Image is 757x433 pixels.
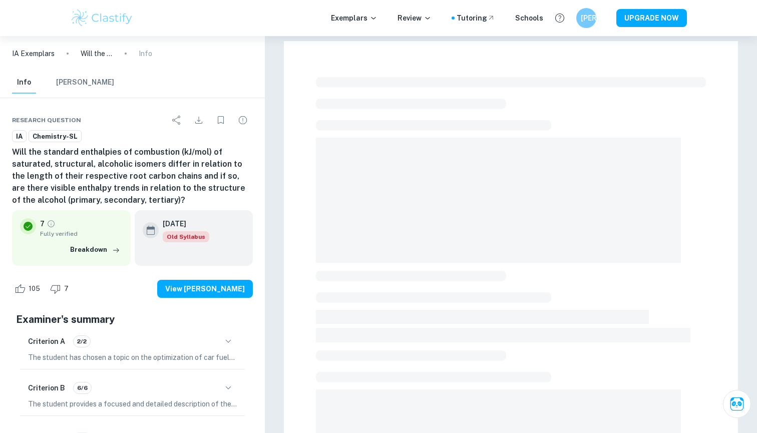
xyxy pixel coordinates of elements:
[16,312,249,327] h5: Examiner's summary
[331,13,377,24] p: Exemplars
[723,390,751,418] button: Ask Clai
[70,8,134,28] img: Clastify logo
[40,218,45,229] p: 7
[59,284,74,294] span: 7
[515,13,543,24] a: Schools
[40,229,123,238] span: Fully verified
[211,110,231,130] div: Bookmark
[581,13,592,24] h6: [PERSON_NAME]
[68,242,123,257] button: Breakdown
[56,72,114,94] button: [PERSON_NAME]
[163,231,209,242] span: Old Syllabus
[457,13,495,24] a: Tutoring
[12,146,253,206] h6: Will the standard enthalpies of combustion (kJ/mol) of saturated, structural, alcoholic isomers d...
[29,130,82,143] a: Chemistry-SL
[12,281,46,297] div: Like
[12,130,27,143] a: IA
[233,110,253,130] div: Report issue
[616,9,687,27] button: UPGRADE NOW
[576,8,596,28] button: [PERSON_NAME]
[157,280,253,298] button: View [PERSON_NAME]
[12,72,36,94] button: Info
[551,10,568,27] button: Help and Feedback
[48,281,74,297] div: Dislike
[163,218,201,229] h6: [DATE]
[28,352,237,363] p: The student has chosen a topic on the optimization of car fuels which they have justified well ba...
[28,398,237,409] p: The student provides a focused and detailed description of the main topic, which is investigating...
[28,382,65,393] h6: Criterion B
[13,132,26,142] span: IA
[398,13,432,24] p: Review
[163,231,209,242] div: Starting from the May 2025 session, the Chemistry IA requirements have changed. It's OK to refer ...
[74,337,90,346] span: 2/2
[139,48,152,59] p: Info
[47,219,56,228] a: Grade fully verified
[189,110,209,130] div: Download
[29,132,81,142] span: Chemistry-SL
[28,336,65,347] h6: Criterion A
[74,383,91,392] span: 6/6
[167,110,187,130] div: Share
[12,116,81,125] span: Research question
[23,284,46,294] span: 105
[12,48,55,59] a: IA Exemplars
[81,48,113,59] p: Will the standard enthalpies of combustion (kJ/mol) of saturated, structural, alcoholic isomers d...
